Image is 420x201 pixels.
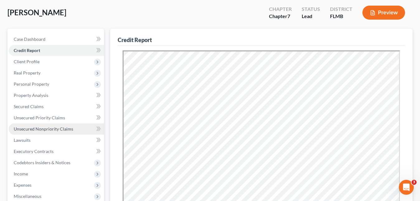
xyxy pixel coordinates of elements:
[14,182,31,188] span: Expenses
[118,36,152,44] div: Credit Report
[287,13,290,19] span: 7
[362,6,405,20] button: Preview
[7,8,66,17] span: [PERSON_NAME]
[9,112,104,123] a: Unsecured Priority Claims
[269,13,292,20] div: Chapter
[412,180,417,185] span: 3
[14,115,65,120] span: Unsecured Priority Claims
[14,93,48,98] span: Property Analysis
[14,48,40,53] span: Credit Report
[14,149,54,154] span: Executory Contracts
[302,13,320,20] div: Lead
[330,13,352,20] div: FLMB
[330,6,352,13] div: District
[14,104,44,109] span: Secured Claims
[9,135,104,146] a: Lawsuits
[14,160,70,165] span: Codebtors Insiders & Notices
[9,34,104,45] a: Case Dashboard
[302,6,320,13] div: Status
[14,194,41,199] span: Miscellaneous
[9,101,104,112] a: Secured Claims
[14,137,31,143] span: Lawsuits
[14,171,28,176] span: Income
[9,45,104,56] a: Credit Report
[269,6,292,13] div: Chapter
[14,126,73,132] span: Unsecured Nonpriority Claims
[14,59,40,64] span: Client Profile
[399,180,414,195] iframe: Intercom live chat
[14,70,40,75] span: Real Property
[9,123,104,135] a: Unsecured Nonpriority Claims
[9,146,104,157] a: Executory Contracts
[14,81,49,87] span: Personal Property
[14,36,45,42] span: Case Dashboard
[9,90,104,101] a: Property Analysis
